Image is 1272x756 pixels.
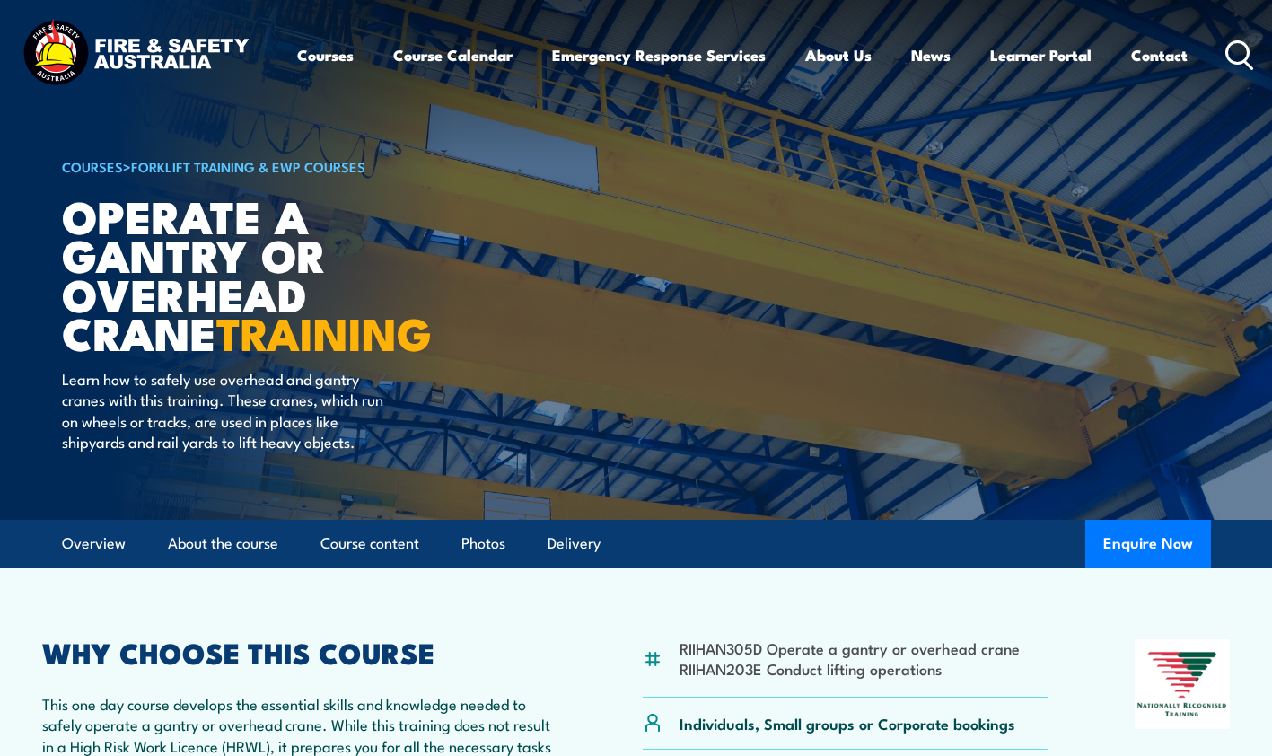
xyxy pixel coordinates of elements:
[461,520,505,567] a: Photos
[62,196,505,351] h1: Operate a Gantry or Overhead Crane
[62,156,123,176] a: COURSES
[62,520,126,567] a: Overview
[62,155,505,177] h6: >
[805,31,872,79] a: About Us
[548,520,601,567] a: Delivery
[297,31,354,79] a: Courses
[552,31,766,79] a: Emergency Response Services
[680,658,1020,679] li: RIIHAN203E Conduct lifting operations
[320,520,419,567] a: Course content
[131,156,365,176] a: Forklift Training & EWP Courses
[1131,31,1188,79] a: Contact
[911,31,951,79] a: News
[680,637,1020,658] li: RIIHAN305D Operate a gantry or overhead crane
[168,520,278,567] a: About the course
[216,297,432,366] strong: TRAINING
[680,713,1015,734] p: Individuals, Small groups or Corporate bookings
[1085,520,1211,568] button: Enquire Now
[62,368,390,453] p: Learn how to safely use overhead and gantry cranes with this training. These cranes, which run on...
[42,639,557,664] h2: WHY CHOOSE THIS COURSE
[990,31,1092,79] a: Learner Portal
[1135,639,1230,729] img: Nationally Recognised Training logo.
[393,31,513,79] a: Course Calendar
